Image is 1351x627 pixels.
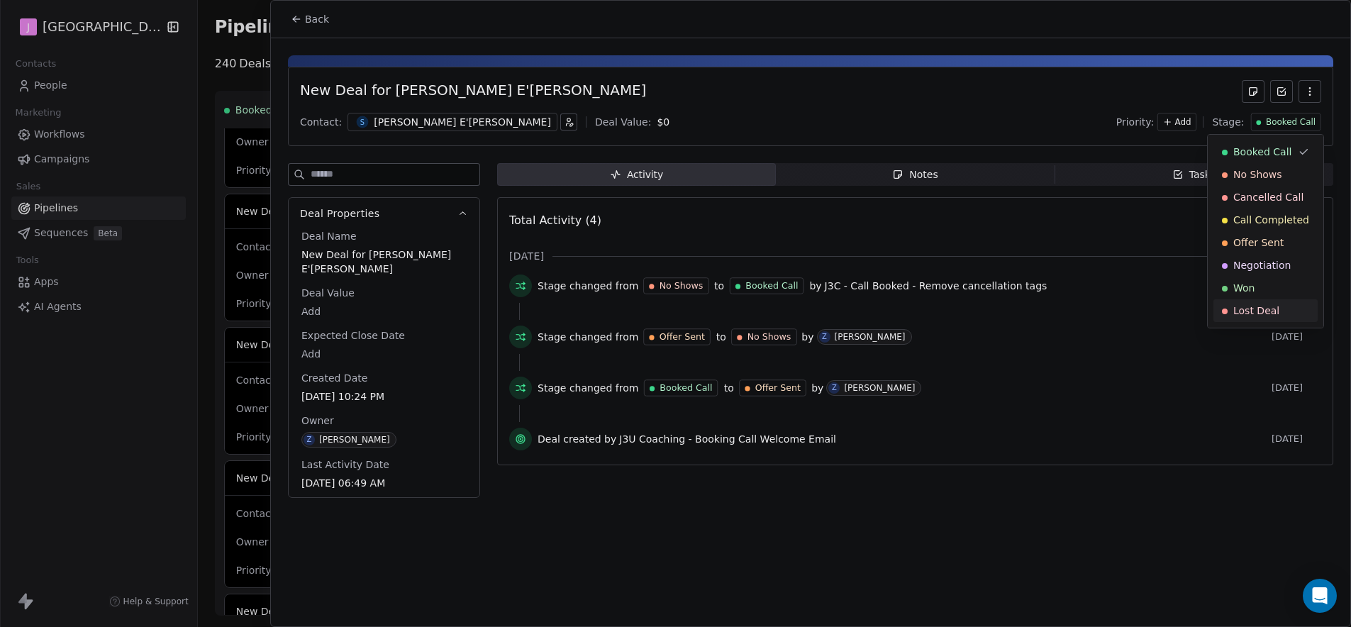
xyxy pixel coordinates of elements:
span: Booked Call [1233,145,1291,159]
span: Offer Sent [1233,235,1284,250]
span: Call Completed [1233,213,1309,227]
span: Cancelled Call [1233,190,1303,204]
span: Negotiation [1233,258,1291,272]
div: Suggestions [1213,140,1318,322]
span: Lost Deal [1233,304,1279,318]
span: Won [1233,281,1255,295]
span: No Shows [1233,167,1282,182]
